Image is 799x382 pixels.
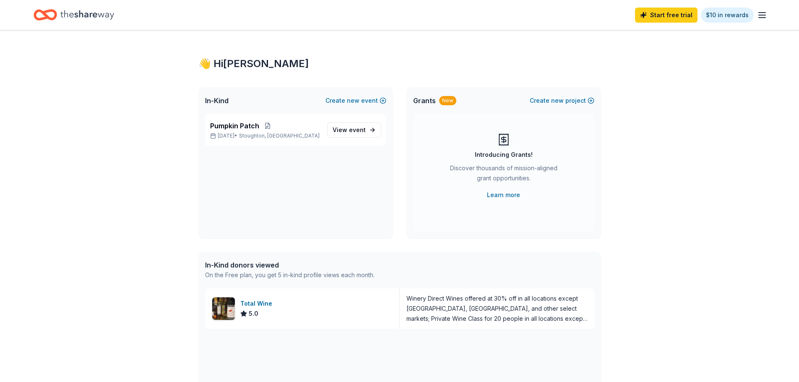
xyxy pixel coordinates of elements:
button: Createnewevent [325,96,386,106]
span: event [349,126,366,133]
a: Learn more [487,190,520,200]
div: Total Wine [240,299,276,309]
div: 👋 Hi [PERSON_NAME] [198,57,601,70]
span: In-Kind [205,96,229,106]
span: Stoughton, [GEOGRAPHIC_DATA] [239,133,320,139]
span: Grants [413,96,436,106]
div: Winery Direct Wines offered at 30% off in all locations except [GEOGRAPHIC_DATA], [GEOGRAPHIC_DAT... [406,294,588,324]
div: On the Free plan, you get 5 in-kind profile views each month. [205,270,375,280]
span: new [347,96,359,106]
span: View [333,125,366,135]
div: New [439,96,456,105]
img: Image for Total Wine [212,297,235,320]
span: 5.0 [249,309,258,319]
div: In-Kind donors viewed [205,260,375,270]
a: Home [34,5,114,25]
div: Discover thousands of mission-aligned grant opportunities. [447,163,561,187]
button: Createnewproject [530,96,594,106]
span: new [551,96,564,106]
a: Start free trial [635,8,697,23]
a: View event [327,122,381,138]
a: $10 in rewards [701,8,754,23]
div: Introducing Grants! [475,150,533,160]
span: Pumpkin Patch [210,121,259,131]
p: [DATE] • [210,133,320,139]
